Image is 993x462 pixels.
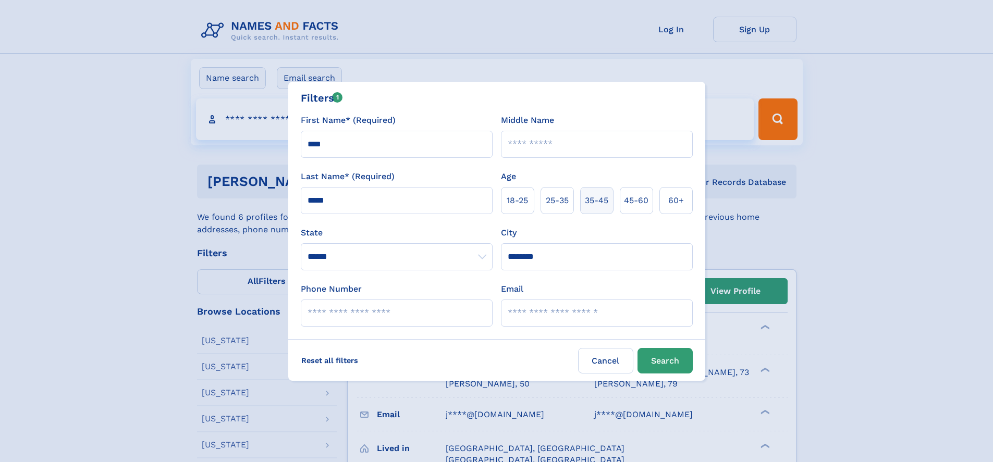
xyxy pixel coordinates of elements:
label: Age [501,170,516,183]
span: 18‑25 [507,194,528,207]
label: Cancel [578,348,633,373]
span: 35‑45 [585,194,608,207]
label: Phone Number [301,283,362,295]
span: 45‑60 [624,194,648,207]
span: 60+ [668,194,684,207]
label: Middle Name [501,114,554,127]
label: Reset all filters [295,348,365,373]
label: Email [501,283,523,295]
label: Last Name* (Required) [301,170,395,183]
label: City [501,227,517,239]
button: Search [638,348,693,373]
span: 25‑35 [546,194,569,207]
label: State [301,227,493,239]
label: First Name* (Required) [301,114,396,127]
div: Filters [301,90,343,106]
